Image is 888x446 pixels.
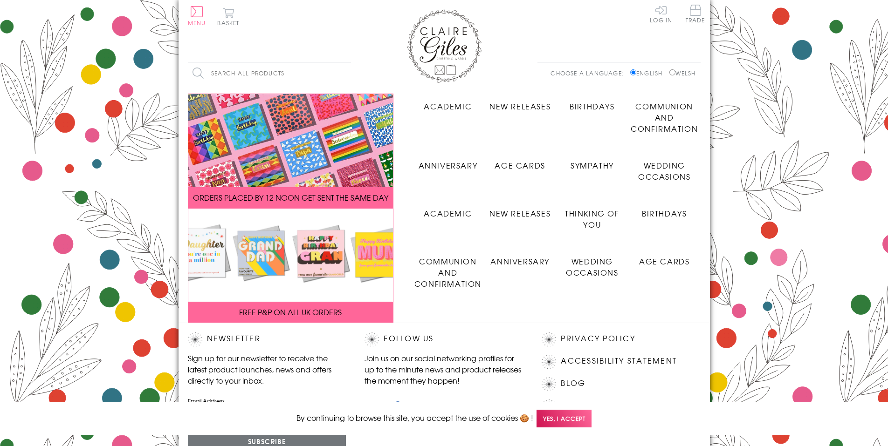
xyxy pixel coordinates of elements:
[638,160,690,182] span: Wedding Occasions
[484,153,556,171] a: Age Cards
[412,153,484,171] a: Anniversary
[630,69,667,77] label: English
[561,377,585,390] a: Blog
[686,5,705,25] a: Trade
[188,352,346,386] p: Sign up for our newsletter to receive the latest product launches, news and offers directly to yo...
[412,94,484,112] a: Academic
[424,208,472,219] span: Academic
[561,399,618,412] a: Contact Us
[342,63,351,84] input: Search
[407,9,482,83] img: Claire Giles Greetings Cards
[188,6,206,26] button: Menu
[424,101,472,112] span: Academic
[639,256,689,267] span: Age Cards
[489,101,551,112] span: New Releases
[628,94,701,134] a: Communion and Confirmation
[642,208,687,219] span: Birthdays
[419,160,478,171] span: Anniversary
[556,249,628,278] a: Wedding Occasions
[556,153,628,171] a: Sympathy
[631,101,698,134] span: Communion and Confirmation
[193,192,388,203] span: ORDERS PLACED BY 12 NOON GET SENT THE SAME DAY
[414,256,482,289] span: Communion and Confirmation
[216,7,241,26] button: Basket
[484,94,556,112] a: New Releases
[412,249,484,289] a: Communion and Confirmation
[188,19,206,27] span: Menu
[650,5,672,23] a: Log In
[556,94,628,112] a: Birthdays
[628,249,701,267] a: Age Cards
[490,256,550,267] span: Anniversary
[686,5,705,23] span: Trade
[188,332,346,346] h2: Newsletter
[570,101,614,112] span: Birthdays
[571,160,614,171] span: Sympathy
[484,201,556,219] a: New Releases
[628,153,701,182] a: Wedding Occasions
[489,208,551,219] span: New Releases
[565,208,620,230] span: Thinking of You
[669,69,696,77] label: Welsh
[669,69,675,75] input: Welsh
[484,249,556,267] a: Anniversary
[566,256,618,278] span: Wedding Occasions
[551,69,628,77] p: Choose a language:
[628,201,701,219] a: Birthdays
[495,160,545,171] span: Age Cards
[188,397,346,405] label: Email Address
[188,63,351,84] input: Search all products
[537,410,592,428] span: Yes, I accept
[556,201,628,230] a: Thinking of You
[630,69,636,75] input: English
[365,332,523,346] h2: Follow Us
[561,355,677,367] a: Accessibility Statement
[412,201,484,219] a: Academic
[365,352,523,386] p: Join us on our social networking profiles for up to the minute news and product releases the mome...
[561,332,635,345] a: Privacy Policy
[239,306,342,318] span: FREE P&P ON ALL UK ORDERS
